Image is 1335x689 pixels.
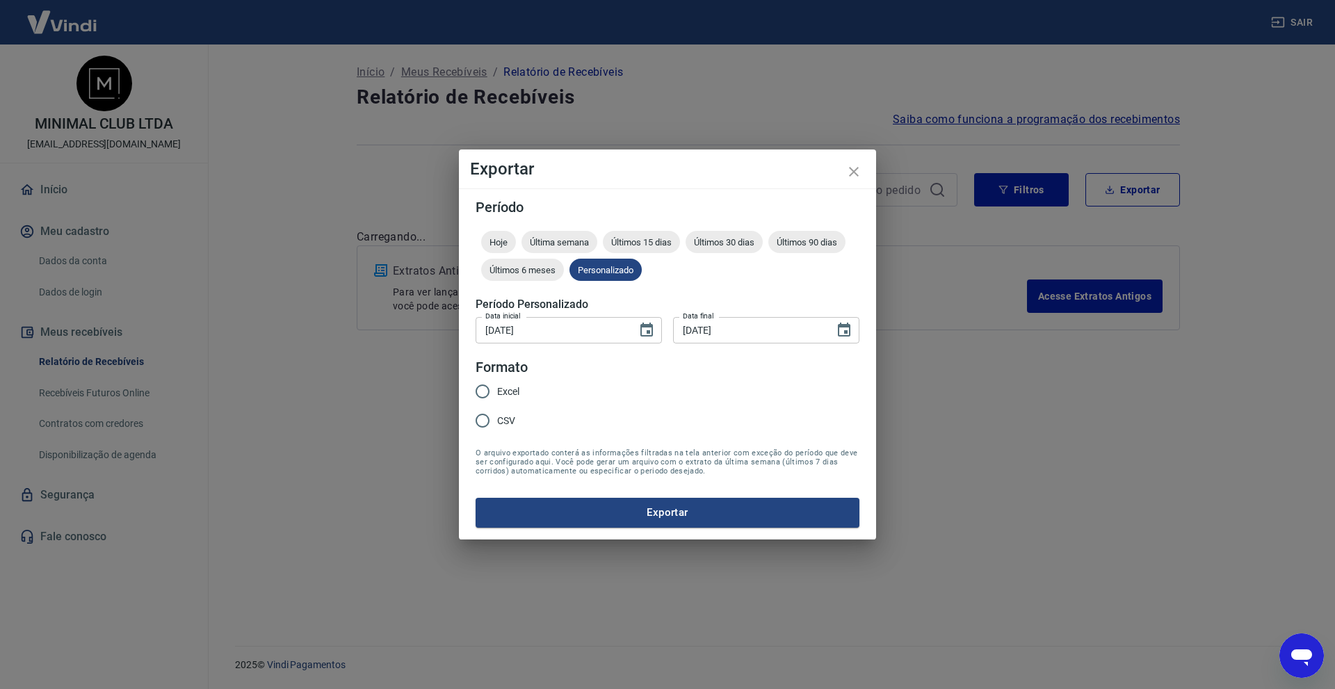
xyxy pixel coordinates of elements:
[830,316,858,344] button: Choose date, selected date is 22 de set de 2025
[603,237,680,248] span: Últimos 15 dias
[569,259,642,281] div: Personalizado
[521,237,597,248] span: Última semana
[683,311,714,321] label: Data final
[569,265,642,275] span: Personalizado
[476,357,528,378] legend: Formato
[673,317,825,343] input: DD/MM/YYYY
[686,231,763,253] div: Últimos 30 dias
[633,316,661,344] button: Choose date, selected date is 19 de set de 2025
[497,414,515,428] span: CSV
[497,384,519,399] span: Excel
[521,231,597,253] div: Última semana
[768,237,845,248] span: Últimos 90 dias
[837,155,871,188] button: close
[476,298,859,311] h5: Período Personalizado
[476,448,859,476] span: O arquivo exportado conterá as informações filtradas na tela anterior com exceção do período que ...
[686,237,763,248] span: Últimos 30 dias
[481,259,564,281] div: Últimos 6 meses
[476,498,859,527] button: Exportar
[1279,633,1324,678] iframe: Botão para abrir a janela de mensagens
[485,311,521,321] label: Data inicial
[481,265,564,275] span: Últimos 6 meses
[470,161,865,177] h4: Exportar
[481,231,516,253] div: Hoje
[481,237,516,248] span: Hoje
[768,231,845,253] div: Últimos 90 dias
[476,317,627,343] input: DD/MM/YYYY
[603,231,680,253] div: Últimos 15 dias
[476,200,859,214] h5: Período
